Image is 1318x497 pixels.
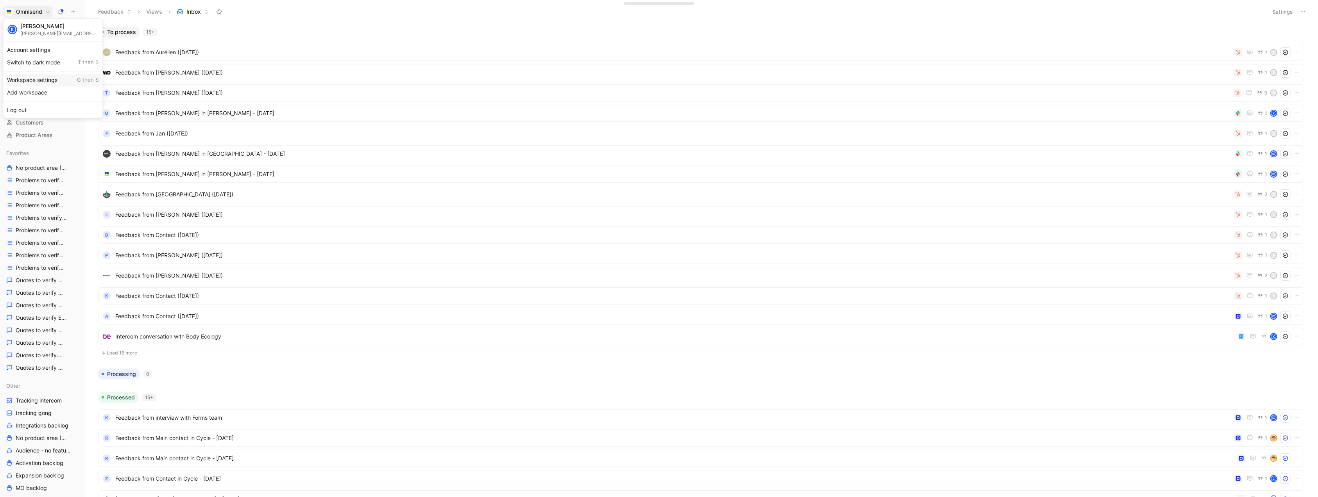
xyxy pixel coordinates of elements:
[5,56,101,69] div: Switch to dark mode
[5,74,101,86] div: Workspace settings
[77,77,99,84] span: G then S
[21,23,99,30] div: [PERSON_NAME]
[21,30,99,36] div: [PERSON_NAME][EMAIL_ADDRESS][DOMAIN_NAME]
[5,104,101,116] div: Log out
[3,19,103,119] div: OmnisendOmnisend
[5,44,101,56] div: Account settings
[9,26,16,34] div: K
[5,86,101,99] div: Add workspace
[78,59,99,66] span: T then S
